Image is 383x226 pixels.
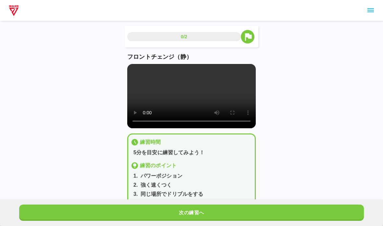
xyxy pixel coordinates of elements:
[133,149,252,157] p: 5分を目安に練習してみよう！
[365,5,376,16] button: sidemenu
[133,172,138,180] p: 1 .
[141,181,172,189] p: 強く速くつく
[133,190,138,198] p: 3 .
[141,172,182,180] p: パワーポジション
[181,33,187,40] p: 0/2
[133,181,138,189] p: 2 .
[140,162,177,169] p: 練習のポイント
[140,138,161,146] p: 練習時間
[8,4,20,17] img: dummy
[141,190,204,198] p: 同じ場所でドリブルをする
[19,205,364,221] button: 次の練習へ
[127,53,256,61] p: フロントチェンジ（静）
